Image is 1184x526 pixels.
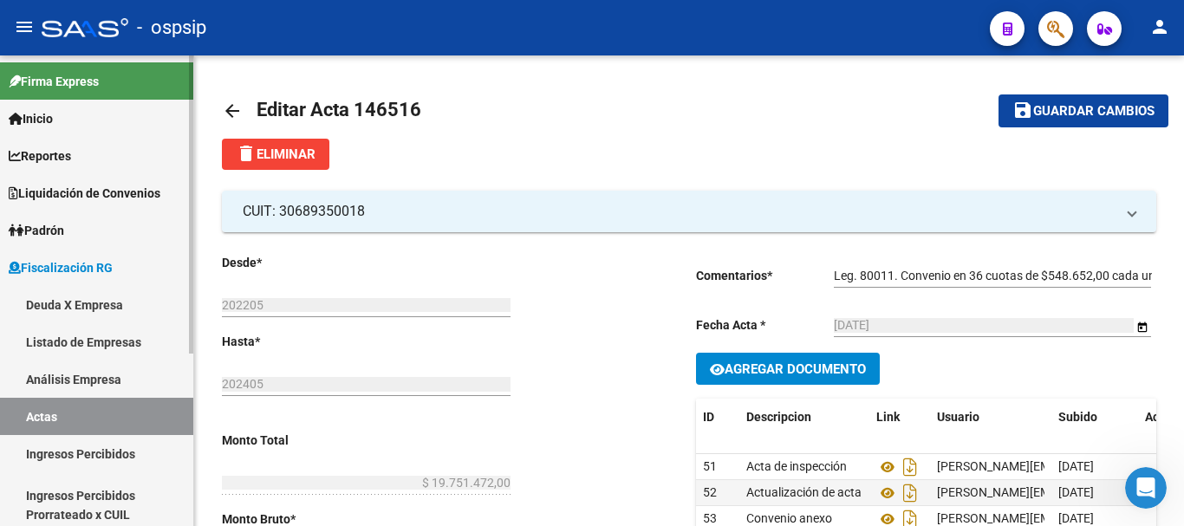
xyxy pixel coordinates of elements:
mat-expansion-panel-header: CUIT: 30689350018 [222,191,1156,232]
p: Hasta [222,332,353,351]
p: Comentarios [696,266,834,285]
span: - ospsip [137,9,206,47]
span: Acta de inspección [746,459,847,473]
i: Descargar documento [899,453,921,481]
span: 51 [703,459,717,473]
button: Guardar cambios [999,94,1168,127]
datatable-header-cell: Subido [1051,399,1138,436]
datatable-header-cell: ID [696,399,739,436]
span: [DATE] [1058,459,1094,473]
span: Liquidación de Convenios [9,184,160,203]
datatable-header-cell: Usuario [930,399,1051,436]
span: Link [876,410,900,424]
span: Fiscalización RG [9,258,113,277]
span: Inicio [9,109,53,128]
iframe: Intercom live chat [1125,467,1167,509]
p: Monto Total [222,431,353,450]
i: Descargar documento [899,479,921,507]
span: ID [703,410,714,424]
span: Eliminar [236,146,316,162]
mat-icon: menu [14,16,35,37]
mat-icon: save [1012,100,1033,120]
span: Accion [1145,410,1182,424]
button: Eliminar [222,139,329,170]
span: Descripcion [746,410,811,424]
span: [DATE] [1058,485,1094,499]
p: Fecha Acta * [696,315,834,334]
span: Padrón [9,221,64,240]
mat-icon: person [1149,16,1170,37]
mat-icon: arrow_back [222,101,243,121]
button: Agregar Documento [696,353,880,385]
span: Editar Acta 146516 [257,99,421,120]
span: Agregar Documento [725,361,866,377]
datatable-header-cell: Descripcion [739,399,869,436]
span: 52 [703,485,717,499]
span: Subido [1058,410,1097,424]
span: Guardar cambios [1033,104,1155,120]
mat-icon: delete [236,143,257,164]
span: Firma Express [9,72,99,91]
mat-panel-title: CUIT: 30689350018 [243,202,1115,221]
span: Usuario [937,410,979,424]
span: 53 [703,511,717,525]
p: Desde [222,253,353,272]
span: Convenio anexo [746,511,832,525]
datatable-header-cell: Link [869,399,930,436]
span: Reportes [9,146,71,166]
span: [DATE] [1058,511,1094,525]
span: Actualización de acta [746,485,862,499]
